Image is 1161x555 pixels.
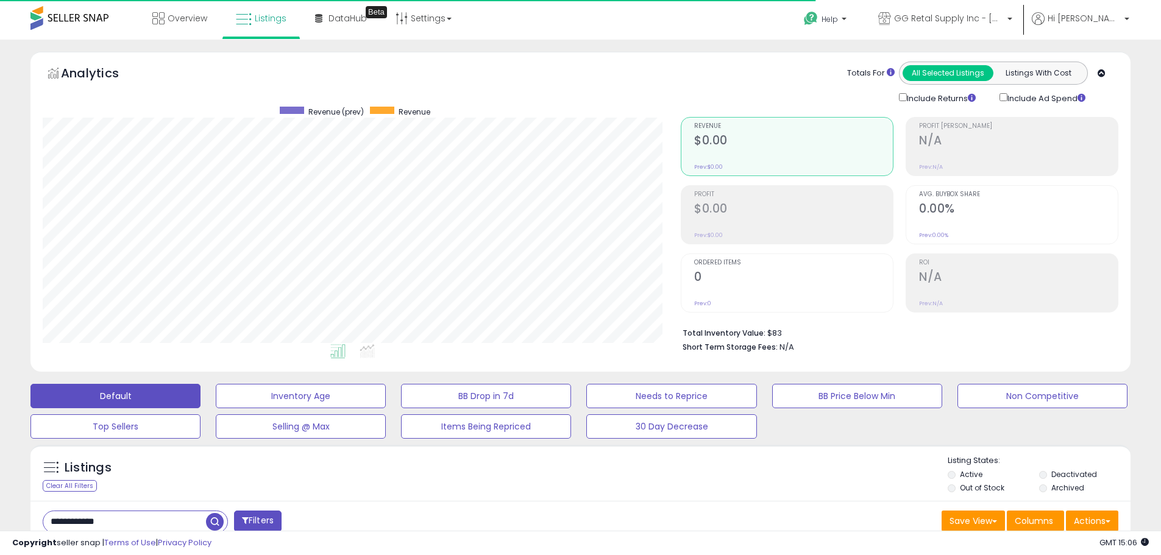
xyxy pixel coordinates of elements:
[61,65,143,85] h5: Analytics
[683,328,765,338] b: Total Inventory Value:
[104,537,156,548] a: Terms of Use
[919,232,948,239] small: Prev: 0.00%
[255,12,286,24] span: Listings
[919,270,1118,286] h2: N/A
[1066,511,1118,531] button: Actions
[942,511,1005,531] button: Save View
[694,232,723,239] small: Prev: $0.00
[401,414,571,439] button: Items Being Repriced
[919,260,1118,266] span: ROI
[993,65,1084,81] button: Listings With Cost
[990,91,1105,105] div: Include Ad Spend
[903,65,993,81] button: All Selected Listings
[1015,515,1053,527] span: Columns
[694,300,711,307] small: Prev: 0
[772,384,942,408] button: BB Price Below Min
[168,12,207,24] span: Overview
[960,469,982,479] label: Active
[1048,12,1121,24] span: Hi [PERSON_NAME]
[1051,483,1084,493] label: Archived
[43,480,97,492] div: Clear All Filters
[12,537,211,549] div: seller snap | |
[694,133,893,150] h2: $0.00
[1051,469,1097,479] label: Deactivated
[919,133,1118,150] h2: N/A
[30,384,201,408] button: Default
[216,414,386,439] button: Selling @ Max
[890,91,990,105] div: Include Returns
[586,414,756,439] button: 30 Day Decrease
[694,260,893,266] span: Ordered Items
[960,483,1004,493] label: Out of Stock
[919,163,943,171] small: Prev: N/A
[919,300,943,307] small: Prev: N/A
[894,12,1004,24] span: GG Retal Supply Inc - [GEOGRAPHIC_DATA]
[216,384,386,408] button: Inventory Age
[30,414,201,439] button: Top Sellers
[694,163,723,171] small: Prev: $0.00
[12,537,57,548] strong: Copyright
[957,384,1127,408] button: Non Competitive
[779,341,794,353] span: N/A
[919,202,1118,218] h2: 0.00%
[948,455,1131,467] p: Listing States:
[399,107,430,117] span: Revenue
[822,14,838,24] span: Help
[803,11,818,26] i: Get Help
[234,511,282,532] button: Filters
[683,325,1109,339] li: $83
[694,270,893,286] h2: 0
[919,191,1118,198] span: Avg. Buybox Share
[158,537,211,548] a: Privacy Policy
[328,12,367,24] span: DataHub
[694,191,893,198] span: Profit
[366,6,387,18] div: Tooltip anchor
[794,2,859,40] a: Help
[586,384,756,408] button: Needs to Reprice
[847,68,895,79] div: Totals For
[308,107,364,117] span: Revenue (prev)
[694,123,893,130] span: Revenue
[694,202,893,218] h2: $0.00
[683,342,778,352] b: Short Term Storage Fees:
[1032,12,1129,40] a: Hi [PERSON_NAME]
[919,123,1118,130] span: Profit [PERSON_NAME]
[401,384,571,408] button: BB Drop in 7d
[1099,537,1149,548] span: 2025-10-9 15:06 GMT
[65,459,112,476] h5: Listings
[1007,511,1064,531] button: Columns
